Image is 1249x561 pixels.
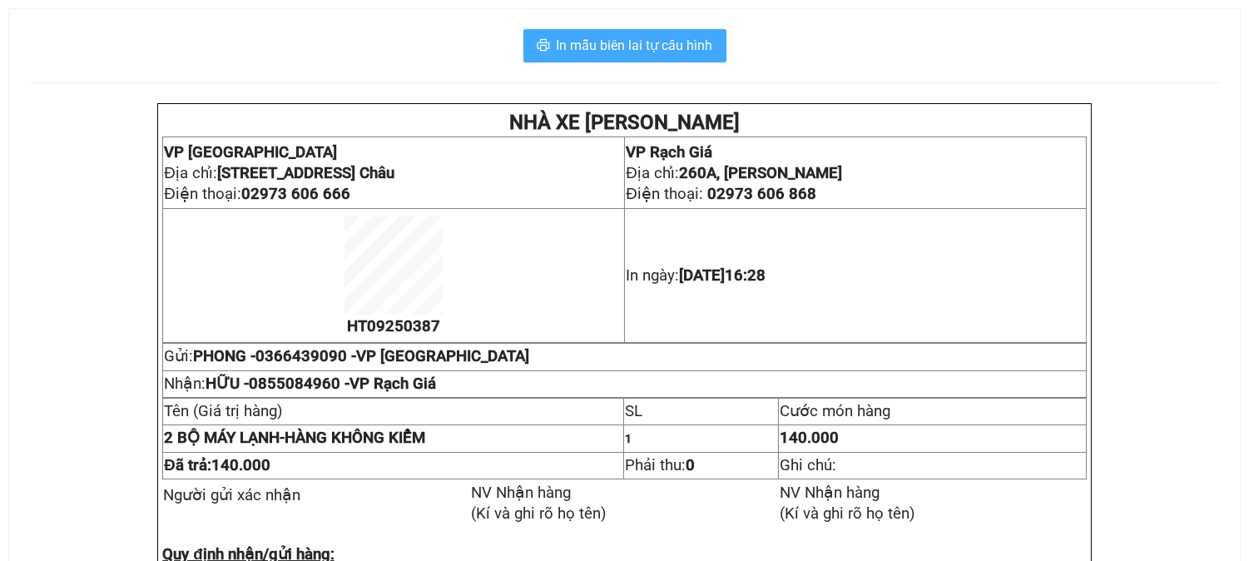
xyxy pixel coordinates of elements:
[780,402,890,420] span: Cước món hàng
[164,347,529,365] span: Gửi:
[626,266,766,285] span: In ngày:
[193,347,529,365] span: PHONG -
[164,375,436,393] span: Nhận:
[471,504,607,523] span: (Kí và ghi rõ họ tên)
[625,456,695,474] span: Phải thu:
[626,185,815,203] span: Điện thoại:
[347,317,440,335] span: HT09250387
[206,375,436,393] span: HỮU -
[164,429,425,447] strong: HÀNG KHÔNG KIỂM
[780,484,880,502] span: NV Nhận hàng
[523,29,726,62] button: printerIn mẫu biên lai tự cấu hình
[249,375,436,393] span: 0855084960 -
[725,266,766,285] span: 16:28
[537,38,550,54] span: printer
[349,375,436,393] span: VP Rạch Giá
[780,456,836,474] span: Ghi chú:
[780,429,839,447] span: 140.000
[211,456,270,474] span: 140.000
[707,185,816,203] span: 02973 606 868
[356,347,529,365] span: VP [GEOGRAPHIC_DATA]
[557,35,713,56] span: In mẫu biên lai tự cấu hình
[471,484,571,502] span: NV Nhận hàng
[509,111,740,134] strong: NHÀ XE [PERSON_NAME]
[164,456,270,474] span: Đã trả:
[164,143,337,161] span: VP [GEOGRAPHIC_DATA]
[241,185,350,203] span: 02973 606 666
[679,164,842,182] strong: 260A, [PERSON_NAME]
[164,185,349,203] span: Điện thoại:
[217,164,394,182] strong: [STREET_ADDRESS] Châu
[780,504,915,523] span: (Kí và ghi rõ họ tên)
[626,143,712,161] span: VP Rạch Giá
[626,164,841,182] span: Địa chỉ:
[164,429,280,447] span: 2 BỘ MÁY LẠNH
[255,347,529,365] span: 0366439090 -
[625,432,632,445] span: 1
[164,429,285,447] span: -
[164,402,283,420] span: Tên (Giá trị hàng)
[163,486,300,504] span: Người gửi xác nhận
[625,402,642,420] span: SL
[679,266,766,285] span: [DATE]
[686,456,695,474] strong: 0
[164,164,394,182] span: Địa chỉ:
